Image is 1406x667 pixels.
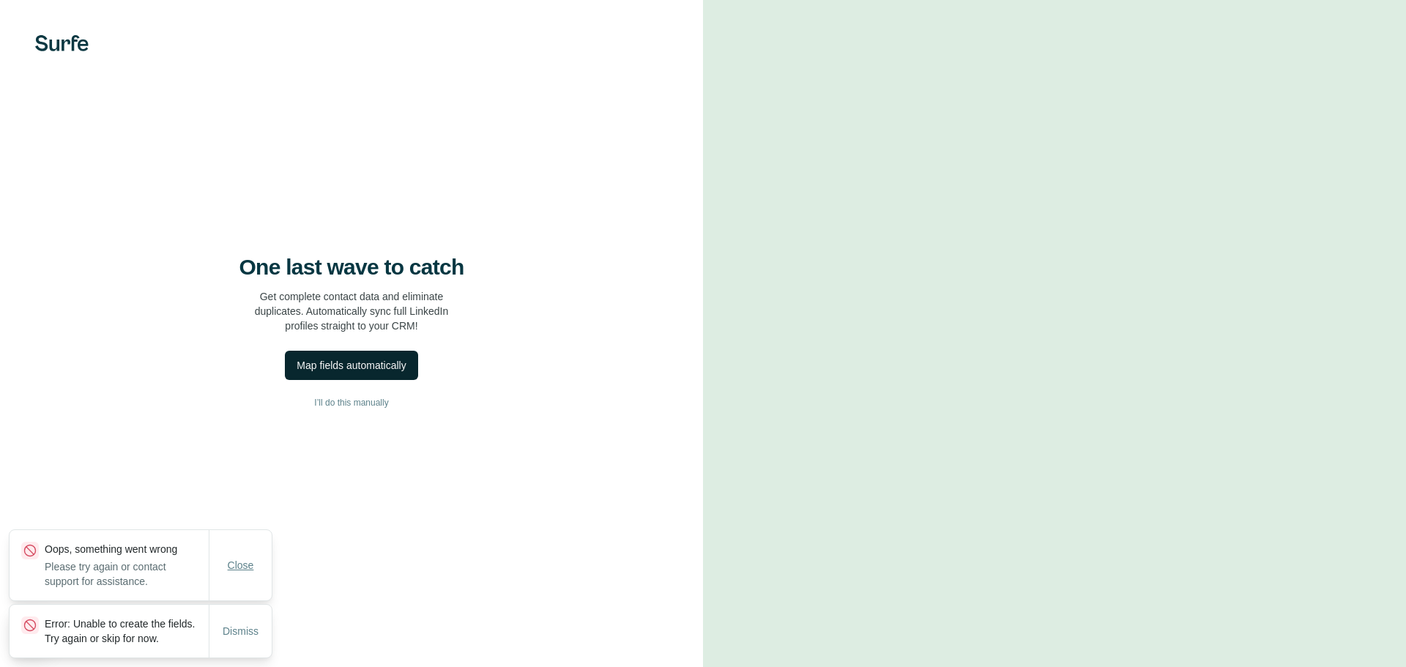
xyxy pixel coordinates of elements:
span: Close [228,558,254,573]
button: I’ll do this manually [29,392,674,414]
button: Map fields automatically [285,351,417,380]
span: Dismiss [223,624,258,638]
img: Surfe's logo [35,35,89,51]
button: Close [217,552,264,578]
div: Map fields automatically [297,358,406,373]
h4: One last wave to catch [239,254,464,280]
p: Get complete contact data and eliminate duplicates. Automatically sync full LinkedIn profiles str... [255,289,449,333]
span: I’ll do this manually [314,396,388,409]
button: Dismiss [212,618,269,644]
p: Oops, something went wrong [45,542,209,556]
p: Error: Unable to create the fields. Try again or skip for now. [45,616,209,646]
p: Please try again or contact support for assistance. [45,559,209,589]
